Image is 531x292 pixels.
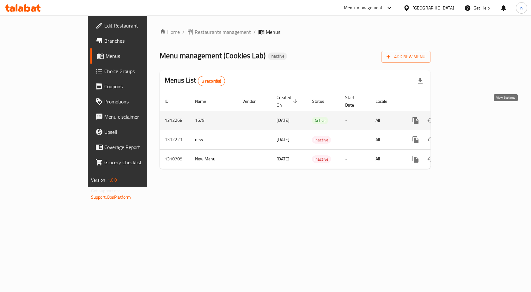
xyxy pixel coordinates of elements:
[165,97,177,105] span: ID
[408,132,423,147] button: more
[340,149,370,169] td: -
[90,48,177,64] a: Menus
[190,130,237,149] td: new
[182,28,185,36] li: /
[91,187,120,195] span: Get support on:
[90,64,177,79] a: Choice Groups
[160,48,265,63] span: Menu management ( Cookies Lab )
[90,79,177,94] a: Coupons
[90,109,177,124] a: Menu disclaimer
[195,97,214,105] span: Name
[160,28,430,36] nav: breadcrumb
[104,83,172,90] span: Coupons
[423,132,438,147] button: Change Status
[277,116,290,124] span: [DATE]
[375,97,395,105] span: Locale
[408,113,423,128] button: more
[423,152,438,167] button: Change Status
[104,98,172,105] span: Promotions
[106,52,172,60] span: Menus
[195,28,251,36] span: Restaurants management
[340,111,370,130] td: -
[190,149,237,169] td: New Menu
[387,53,425,61] span: Add New Menu
[90,18,177,33] a: Edit Restaurant
[312,117,328,124] span: Active
[412,4,454,11] div: [GEOGRAPHIC_DATA]
[340,130,370,149] td: -
[268,53,287,59] span: Inactive
[370,111,403,130] td: All
[90,140,177,155] a: Coverage Report
[370,130,403,149] td: All
[344,4,383,12] div: Menu-management
[104,128,172,136] span: Upsell
[520,4,523,11] span: n
[312,156,331,163] span: Inactive
[268,53,287,60] div: Inactive
[198,78,225,84] span: 3 record(s)
[253,28,256,36] li: /
[312,136,331,144] span: Inactive
[104,67,172,75] span: Choice Groups
[187,28,251,36] a: Restaurants management
[277,155,290,163] span: [DATE]
[104,113,172,121] span: Menu disclaimer
[312,155,331,163] div: Inactive
[266,28,280,36] span: Menus
[190,111,237,130] td: 16/9
[107,176,117,184] span: 1.0.0
[198,76,225,86] div: Total records count
[90,155,177,170] a: Grocery Checklist
[160,92,474,169] table: enhanced table
[345,94,363,109] span: Start Date
[277,94,299,109] span: Created On
[104,158,172,166] span: Grocery Checklist
[370,149,403,169] td: All
[242,97,264,105] span: Vendor
[408,152,423,167] button: more
[413,73,428,89] div: Export file
[91,176,107,184] span: Version:
[104,22,172,29] span: Edit Restaurant
[90,94,177,109] a: Promotions
[403,92,474,111] th: Actions
[104,37,172,45] span: Branches
[90,33,177,48] a: Branches
[381,51,430,63] button: Add New Menu
[91,193,131,201] a: Support.OpsPlatform
[104,143,172,151] span: Coverage Report
[90,124,177,140] a: Upsell
[277,135,290,144] span: [DATE]
[312,97,333,105] span: Status
[165,76,225,86] h2: Menus List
